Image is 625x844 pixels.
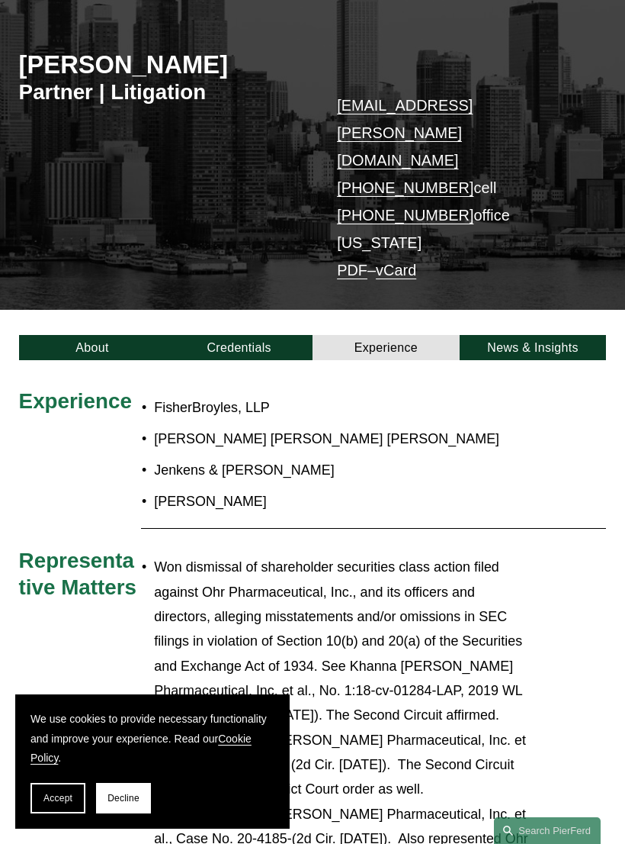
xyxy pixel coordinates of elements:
a: PDF [337,262,367,279]
p: Jenkens & [PERSON_NAME] [154,458,533,482]
a: Experience [312,335,460,360]
span: Experience [19,389,132,413]
a: News & Insights [460,335,607,360]
a: [EMAIL_ADDRESS][PERSON_NAME][DOMAIN_NAME] [337,97,473,169]
button: Decline [96,783,151,813]
a: About [19,335,166,360]
a: Credentials [165,335,312,360]
p: [PERSON_NAME] [PERSON_NAME] [PERSON_NAME] [154,427,533,451]
button: Accept [30,783,85,813]
a: [PHONE_NUMBER] [337,179,473,196]
a: Search this site [494,817,601,844]
h2: [PERSON_NAME] [19,50,312,80]
h3: Partner | Litigation [19,79,312,105]
a: [PHONE_NUMBER] [337,207,473,224]
a: Cookie Policy [30,733,252,764]
p: [PERSON_NAME] [154,489,533,514]
span: Decline [107,793,139,804]
span: Accept [43,793,72,804]
span: Representative Matters [19,549,137,598]
p: We use cookies to provide necessary functionality and improve your experience. Read our . [30,710,274,768]
a: vCard [376,262,416,279]
section: Cookie banner [15,694,290,829]
p: FisherBroyles, LLP [154,395,533,420]
p: cell office [US_STATE] – [337,92,582,284]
